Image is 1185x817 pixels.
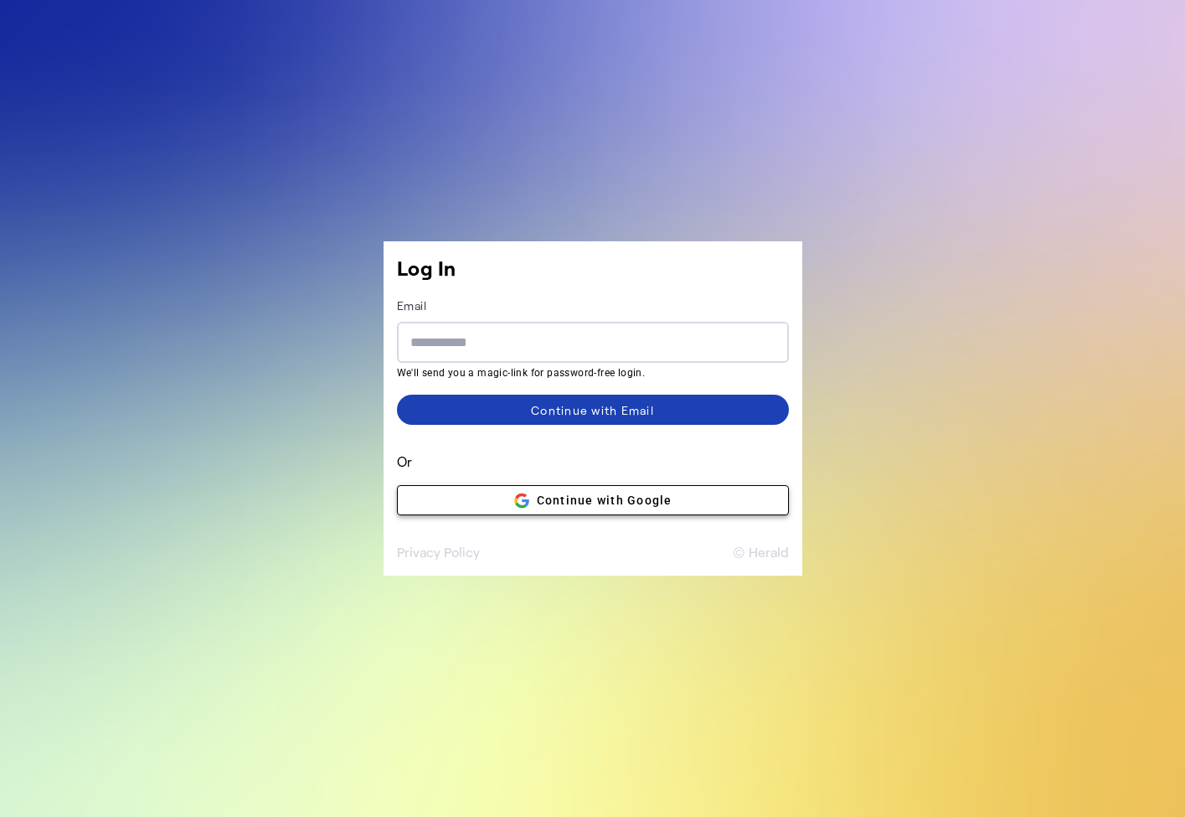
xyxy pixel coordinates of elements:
[531,401,654,419] div: Continue with Email
[397,395,789,425] button: Continue with Email
[513,492,530,509] img: Google logo
[397,485,789,515] button: Google logoContinue with Google
[397,452,789,472] span: Or
[397,363,779,381] mat-hint: We'll send you a magic-link for password-free login.
[513,492,672,509] span: Continue with Google
[397,298,427,313] label: Email
[733,542,789,562] button: © Herald
[397,542,480,562] button: Privacy Policy
[397,255,789,282] h1: Log In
